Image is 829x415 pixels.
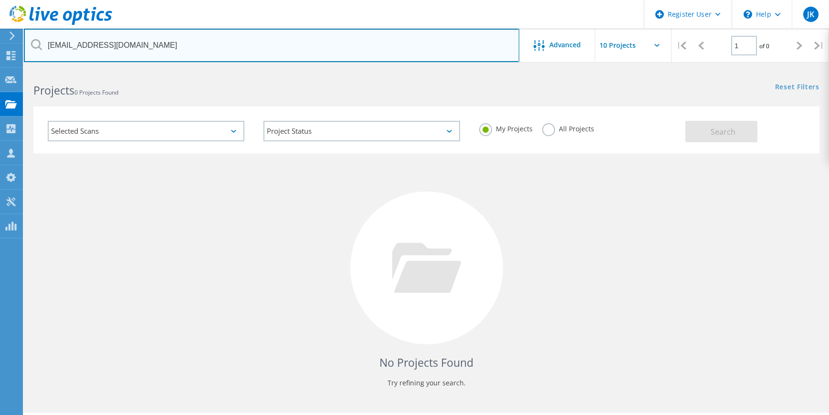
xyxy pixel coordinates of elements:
[775,84,819,92] a: Reset Filters
[33,83,74,98] b: Projects
[807,11,814,18] span: JK
[10,20,112,27] a: Live Optics Dashboard
[711,127,735,137] span: Search
[549,42,581,48] span: Advanced
[685,121,757,142] button: Search
[24,29,519,62] input: Search projects by name, owner, ID, company, etc
[744,10,752,19] svg: \n
[48,121,244,141] div: Selected Scans
[43,355,810,371] h4: No Projects Found
[263,121,460,141] div: Project Status
[542,123,594,132] label: All Projects
[479,123,533,132] label: My Projects
[43,375,810,391] p: Try refining your search.
[809,29,829,63] div: |
[74,88,118,96] span: 0 Projects Found
[759,42,769,50] span: of 0
[672,29,691,63] div: |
